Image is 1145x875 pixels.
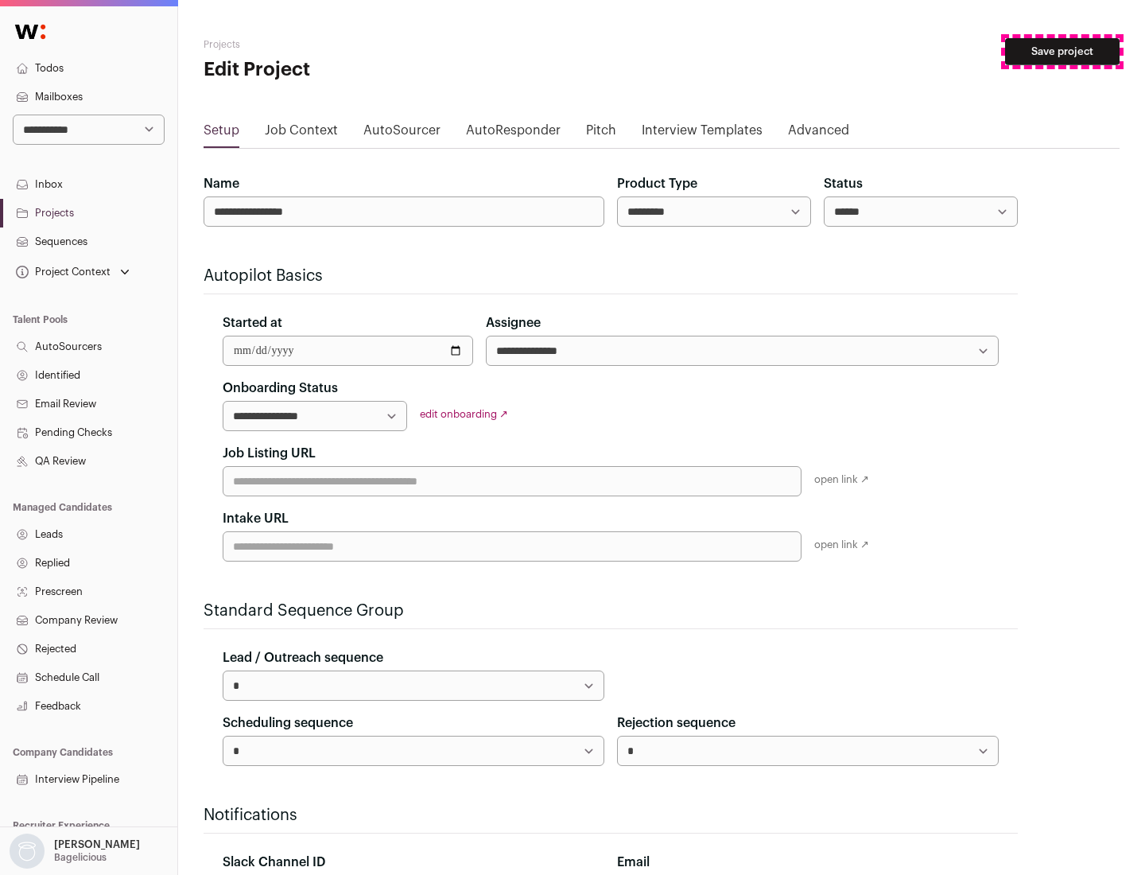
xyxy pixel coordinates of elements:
[204,600,1018,622] h2: Standard Sequence Group
[204,57,509,83] h1: Edit Project
[13,266,111,278] div: Project Context
[265,121,338,146] a: Job Context
[617,853,999,872] div: Email
[642,121,763,146] a: Interview Templates
[6,16,54,48] img: Wellfound
[223,853,325,872] label: Slack Channel ID
[223,379,338,398] label: Onboarding Status
[223,648,383,667] label: Lead / Outreach sequence
[204,265,1018,287] h2: Autopilot Basics
[6,834,143,869] button: Open dropdown
[54,838,140,851] p: [PERSON_NAME]
[1005,38,1120,65] button: Save project
[466,121,561,146] a: AutoResponder
[824,174,863,193] label: Status
[204,38,509,51] h2: Projects
[788,121,849,146] a: Advanced
[586,121,616,146] a: Pitch
[10,834,45,869] img: nopic.png
[363,121,441,146] a: AutoSourcer
[420,409,508,419] a: edit onboarding ↗
[223,509,289,528] label: Intake URL
[13,261,133,283] button: Open dropdown
[617,714,736,733] label: Rejection sequence
[486,313,541,332] label: Assignee
[204,174,239,193] label: Name
[223,444,316,463] label: Job Listing URL
[54,851,107,864] p: Bagelicious
[204,121,239,146] a: Setup
[223,714,353,733] label: Scheduling sequence
[223,313,282,332] label: Started at
[617,174,697,193] label: Product Type
[204,804,1018,826] h2: Notifications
